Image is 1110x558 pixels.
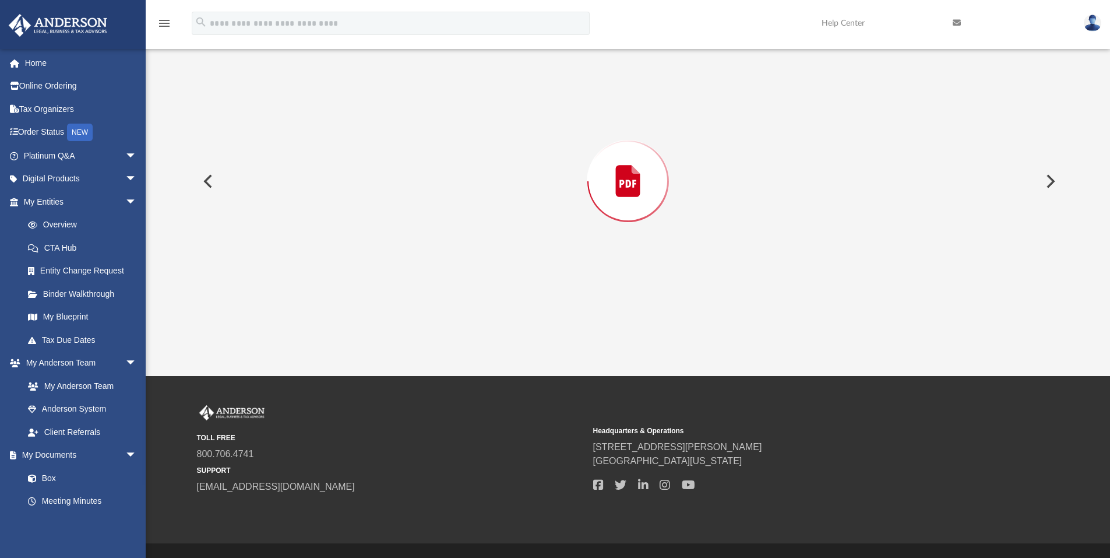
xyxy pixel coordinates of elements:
a: My Anderson Team [16,374,143,398]
small: TOLL FREE [197,433,585,443]
i: search [195,16,207,29]
img: Anderson Advisors Platinum Portal [197,405,267,420]
a: Online Ordering [8,75,154,98]
a: 800.706.4741 [197,449,254,459]
a: Digital Productsarrow_drop_down [8,167,154,191]
img: Anderson Advisors Platinum Portal [5,14,111,37]
a: My Documentsarrow_drop_down [8,444,149,467]
a: Binder Walkthrough [16,282,154,306]
div: NEW [67,124,93,141]
a: Forms Library [16,513,143,536]
a: My Blueprint [16,306,149,329]
i: menu [157,16,171,30]
small: SUPPORT [197,465,585,476]
span: arrow_drop_down [125,190,149,214]
button: Previous File [194,165,220,198]
span: arrow_drop_down [125,444,149,468]
a: My Anderson Teamarrow_drop_down [8,352,149,375]
a: Order StatusNEW [8,121,154,145]
button: Next File [1037,165,1062,198]
small: Headquarters & Operations [593,426,981,436]
img: User Pic [1084,15,1101,31]
a: menu [157,22,171,30]
a: Anderson System [16,398,149,421]
a: [STREET_ADDRESS][PERSON_NAME] [593,442,762,452]
span: arrow_drop_down [125,352,149,375]
span: arrow_drop_down [125,144,149,168]
a: Home [8,51,154,75]
a: Entity Change Request [16,259,154,283]
a: Meeting Minutes [16,490,149,513]
a: Platinum Q&Aarrow_drop_down [8,144,154,167]
a: Client Referrals [16,420,149,444]
a: [GEOGRAPHIC_DATA][US_STATE] [593,456,742,466]
a: Tax Due Dates [16,328,154,352]
span: arrow_drop_down [125,167,149,191]
a: Tax Organizers [8,97,154,121]
a: CTA Hub [16,236,154,259]
a: Box [16,466,143,490]
a: My Entitiesarrow_drop_down [8,190,154,213]
a: [EMAIL_ADDRESS][DOMAIN_NAME] [197,482,355,492]
a: Overview [16,213,154,237]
